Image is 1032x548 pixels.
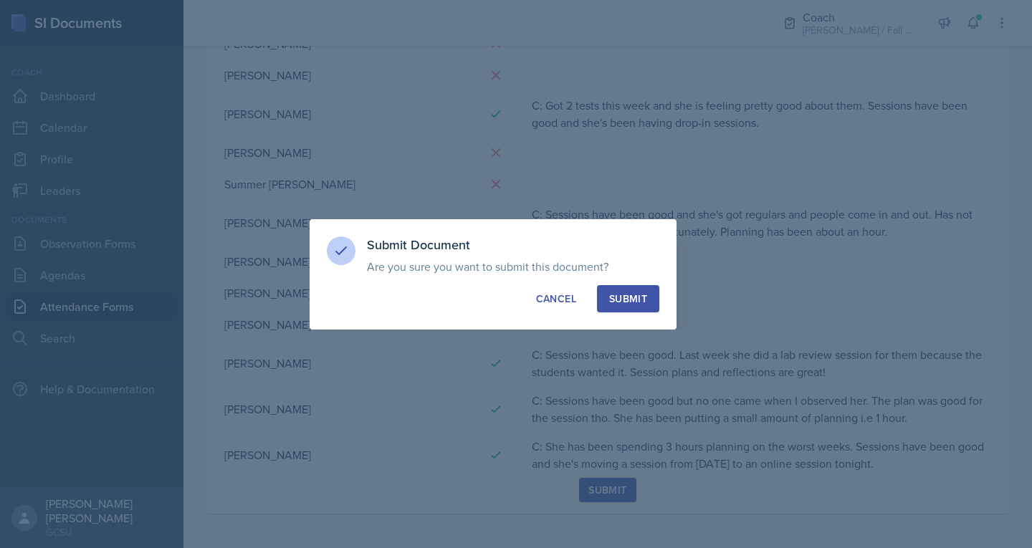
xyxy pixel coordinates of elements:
[609,292,647,306] div: Submit
[367,259,659,274] p: Are you sure you want to submit this document?
[524,285,588,312] button: Cancel
[536,292,576,306] div: Cancel
[597,285,659,312] button: Submit
[367,236,659,254] h3: Submit Document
